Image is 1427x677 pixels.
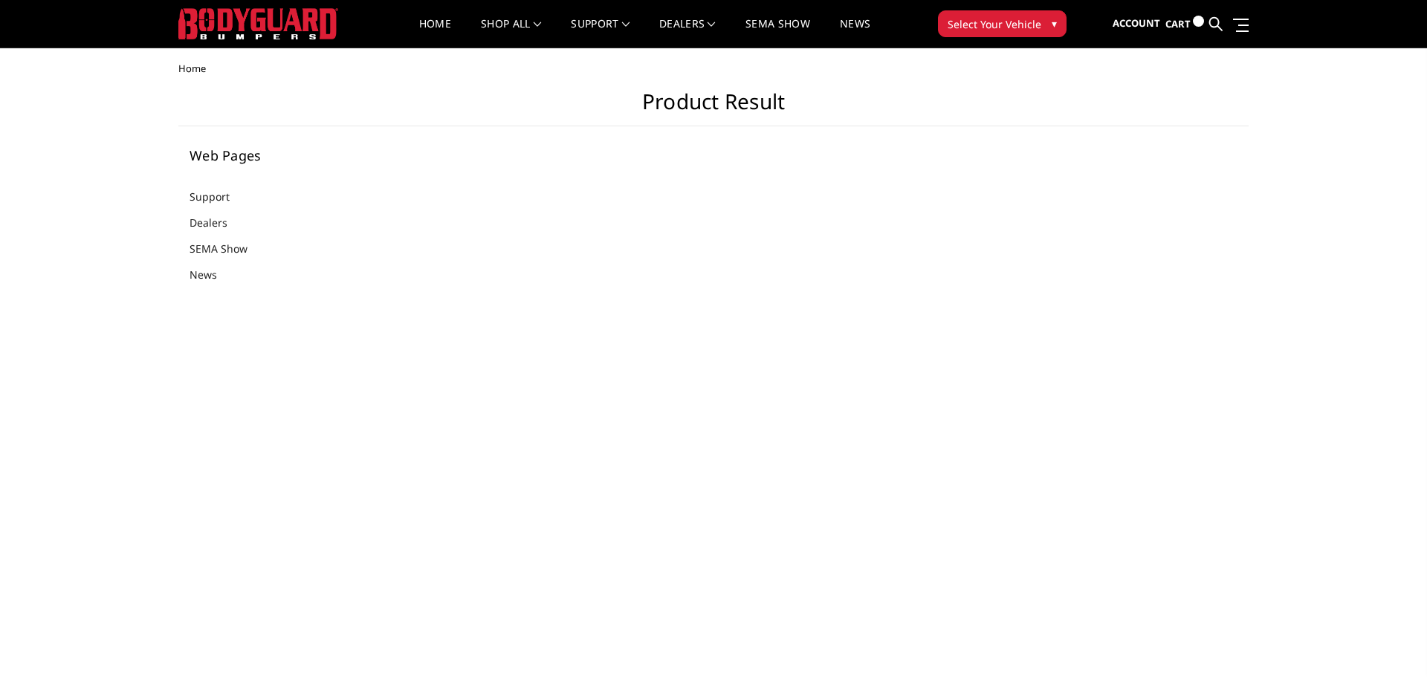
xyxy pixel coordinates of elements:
[178,62,206,75] span: Home
[190,149,371,162] h5: Web Pages
[190,215,246,230] a: Dealers
[190,267,236,282] a: News
[938,10,1067,37] button: Select Your Vehicle
[1113,4,1160,44] a: Account
[948,16,1041,32] span: Select Your Vehicle
[178,89,1249,126] h1: Product Result
[190,241,266,256] a: SEMA Show
[1165,4,1204,45] a: Cart
[481,19,541,48] a: shop all
[178,8,338,39] img: BODYGUARD BUMPERS
[419,19,451,48] a: Home
[840,19,870,48] a: News
[659,19,716,48] a: Dealers
[190,189,248,204] a: Support
[1052,16,1057,31] span: ▾
[745,19,810,48] a: SEMA Show
[1113,16,1160,30] span: Account
[571,19,630,48] a: Support
[1165,17,1191,30] span: Cart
